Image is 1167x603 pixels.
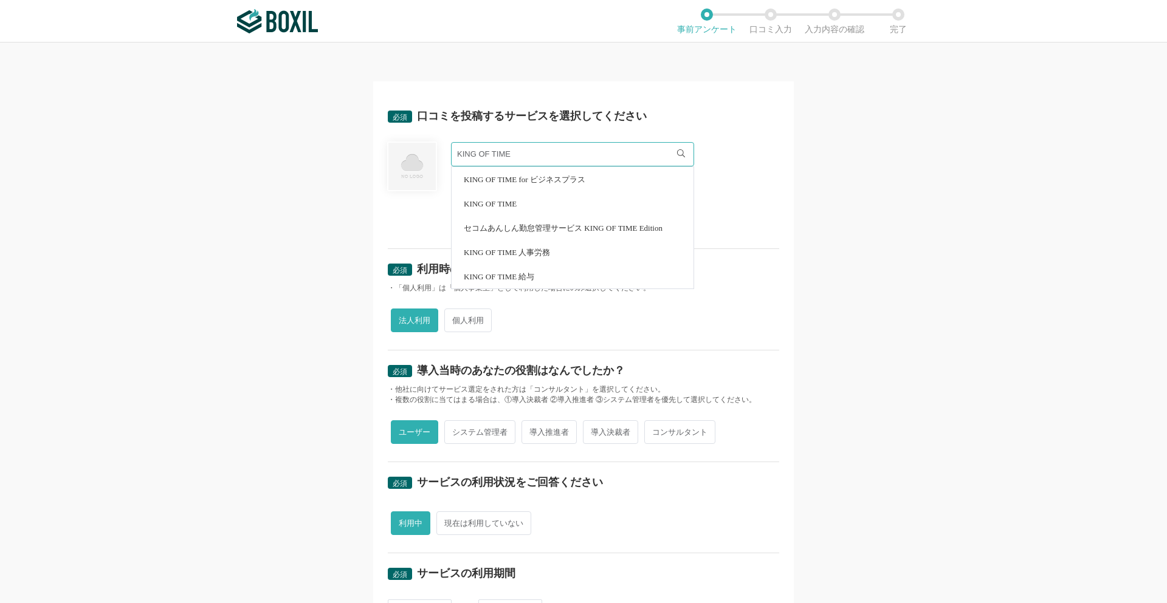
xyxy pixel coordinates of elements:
[464,248,550,256] span: KING OF TIME 人事労務
[237,9,318,33] img: ボクシルSaaS_ロゴ
[388,384,779,395] div: ・他社に向けてサービス選定をされた方は「コンサルタント」を選択してください。
[417,264,559,274] div: 利用時の形態は何でしたか？
[451,142,694,166] input: サービス名で検索
[388,395,779,405] div: ・複数の役割に当てはまる場合は、①導入決裁者 ②導入推進者 ③システム管理者を優先して選択してください。
[464,175,585,183] span: KING OF TIME for ビジネスプラス
[866,9,930,34] li: 完了
[802,9,866,34] li: 入力内容の確認
[391,420,438,444] span: ユーザー
[393,479,407,488] span: 必須
[583,420,638,444] span: 導入決裁者
[417,111,647,121] div: 口コミを投稿するサービスを選択してください
[644,420,715,444] span: コンサルタント
[675,9,738,34] li: 事前アンケート
[388,283,779,293] div: ・「個人利用」は「個人事業主」として利用した場合にのみ選択してください。
[444,420,515,444] span: システム管理者
[738,9,802,34] li: 口コミ入力
[464,273,534,281] span: KING OF TIME 給与
[464,224,663,232] span: セコムあんしん勤怠管理サービス KING OF TIME Edition
[391,511,430,535] span: 利用中
[522,420,577,444] span: 導入推進者
[393,570,407,579] span: 必須
[417,365,625,376] div: 導入当時のあなたの役割はなんでしたか？
[436,511,531,535] span: 現在は利用していない
[393,113,407,121] span: 必須
[393,367,407,376] span: 必須
[464,200,517,208] span: KING OF TIME
[417,568,515,579] div: サービスの利用期間
[391,308,438,332] span: 法人利用
[444,308,492,332] span: 個人利用
[417,477,603,488] div: サービスの利用状況をご回答ください
[393,266,407,274] span: 必須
